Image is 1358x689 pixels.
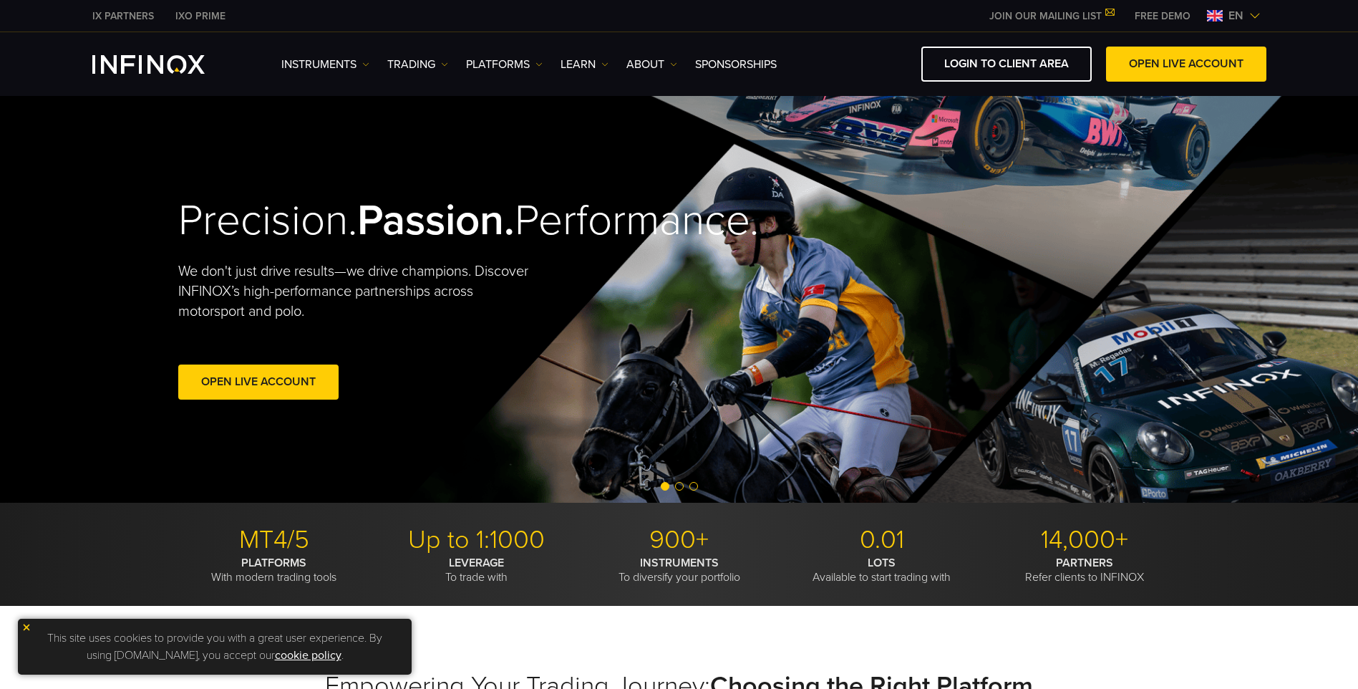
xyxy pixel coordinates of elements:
[675,482,684,491] span: Go to slide 2
[178,365,339,400] a: Open Live Account
[561,56,608,73] a: Learn
[1223,7,1249,24] span: en
[786,556,978,584] p: Available to start trading with
[241,556,306,570] strong: PLATFORMS
[178,261,539,322] p: We don't just drive results—we drive champions. Discover INFINOX’s high-performance partnerships ...
[357,195,515,246] strong: Passion.
[1056,556,1113,570] strong: PARTNERS
[381,524,573,556] p: Up to 1:1000
[979,10,1124,22] a: JOIN OUR MAILING LIST
[178,195,629,247] h2: Precision. Performance.
[689,482,698,491] span: Go to slide 3
[281,56,369,73] a: Instruments
[466,56,543,73] a: PLATFORMS
[921,47,1092,82] a: LOGIN TO CLIENT AREA
[583,524,775,556] p: 900+
[165,9,236,24] a: INFINOX
[626,56,677,73] a: ABOUT
[25,626,404,668] p: This site uses cookies to provide you with a great user experience. By using [DOMAIN_NAME], you a...
[21,622,31,632] img: yellow close icon
[387,56,448,73] a: TRADING
[786,524,978,556] p: 0.01
[640,556,719,570] strong: INSTRUMENTS
[82,9,165,24] a: INFINOX
[695,56,777,73] a: SPONSORSHIPS
[1106,47,1266,82] a: OPEN LIVE ACCOUNT
[989,556,1180,584] p: Refer clients to INFINOX
[1124,9,1201,24] a: INFINOX MENU
[381,556,573,584] p: To trade with
[178,524,370,556] p: MT4/5
[661,482,669,491] span: Go to slide 1
[989,524,1180,556] p: 14,000+
[583,556,775,584] p: To diversify your portfolio
[449,556,504,570] strong: LEVERAGE
[92,55,238,74] a: INFINOX Logo
[868,556,896,570] strong: LOTS
[178,556,370,584] p: With modern trading tools
[275,648,341,662] a: cookie policy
